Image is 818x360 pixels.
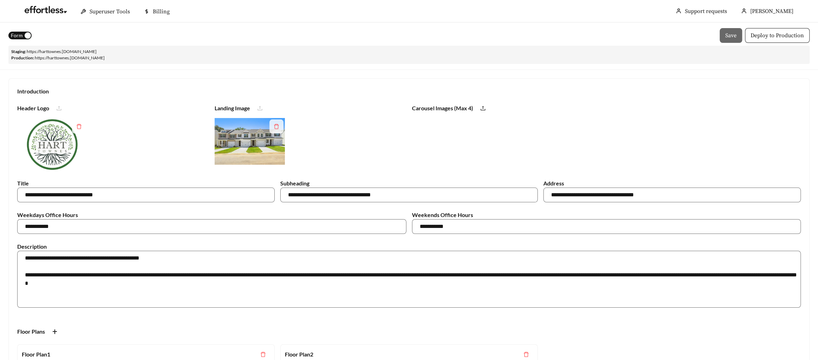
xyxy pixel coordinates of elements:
[720,28,742,43] button: Save
[52,101,66,115] button: upload
[476,101,490,115] button: upload
[52,104,66,111] span: upload
[153,8,170,15] span: Billing
[745,28,810,43] button: Deploy to Production
[269,119,283,133] button: delete
[270,124,283,129] span: delete
[17,105,49,111] strong: Header Logo
[543,180,564,186] strong: Address
[17,328,45,335] strong: Floor Plans
[72,119,86,133] button: delete
[17,118,87,171] img: Header Logo
[412,211,473,218] strong: Weekends Office Hours
[253,101,267,115] button: upload
[476,104,490,111] span: upload
[519,352,533,357] span: delete
[17,243,47,250] strong: Description
[215,118,285,171] img: Landing Image
[27,49,97,54] a: https://harttownes.[DOMAIN_NAME]
[685,8,727,15] a: Support requests
[215,105,250,111] strong: Landing Image
[412,105,473,111] strong: Carousel Images (Max 4)
[90,8,130,15] span: Superuser Tools
[72,124,86,129] span: delete
[11,49,26,54] strong: Staging:
[17,180,29,186] strong: Title
[476,105,490,111] span: upload
[17,88,49,94] strong: Introduction
[750,8,793,15] span: [PERSON_NAME]
[22,351,50,358] strong: Floor Plan 1
[35,55,105,60] a: https://harttownes.[DOMAIN_NAME]
[11,32,23,39] span: Form
[48,325,62,339] button: plus
[256,352,270,357] span: delete
[285,351,313,358] strong: Floor Plan 2
[48,329,61,334] span: plus
[280,180,309,186] strong: Subheading
[17,211,78,218] strong: Weekdays Office Hours
[11,55,34,60] strong: Production:
[253,104,267,111] span: upload
[751,31,804,40] span: Deploy to Production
